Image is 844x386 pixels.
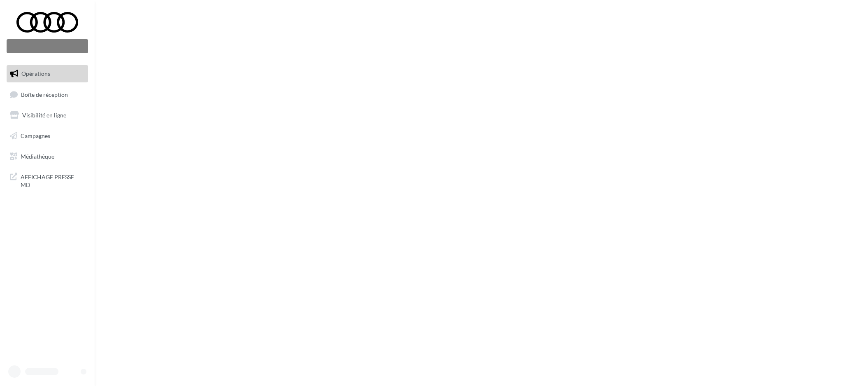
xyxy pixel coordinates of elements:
span: Opérations [21,70,50,77]
a: Opérations [5,65,90,82]
a: Campagnes [5,127,90,145]
span: Médiathèque [21,152,54,159]
span: AFFICHAGE PRESSE MD [21,171,85,189]
div: Nouvelle campagne [7,39,88,53]
span: Visibilité en ligne [22,112,66,119]
span: Campagnes [21,132,50,139]
a: Médiathèque [5,148,90,165]
a: Visibilité en ligne [5,107,90,124]
a: Boîte de réception [5,86,90,103]
a: AFFICHAGE PRESSE MD [5,168,90,192]
span: Boîte de réception [21,91,68,98]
